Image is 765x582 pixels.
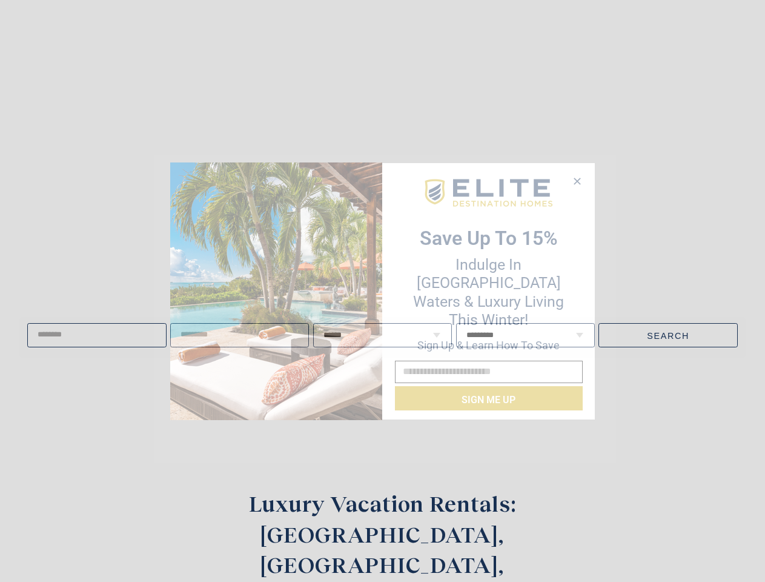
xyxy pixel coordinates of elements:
[568,172,586,190] button: Close
[449,311,528,329] span: this winter!
[395,386,583,410] button: Sign me up
[413,293,564,310] span: Waters & Luxury Living
[170,162,382,420] img: Desktop-Opt-in-2025-01-10T154433.560.png
[420,227,558,250] strong: Save up to 15%
[417,339,560,352] span: Sign up & learn how to save
[417,256,561,292] span: Indulge in [GEOGRAPHIC_DATA]
[395,361,583,383] input: Email
[423,176,554,211] img: EDH-Logo-Horizontal-217-58px.png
